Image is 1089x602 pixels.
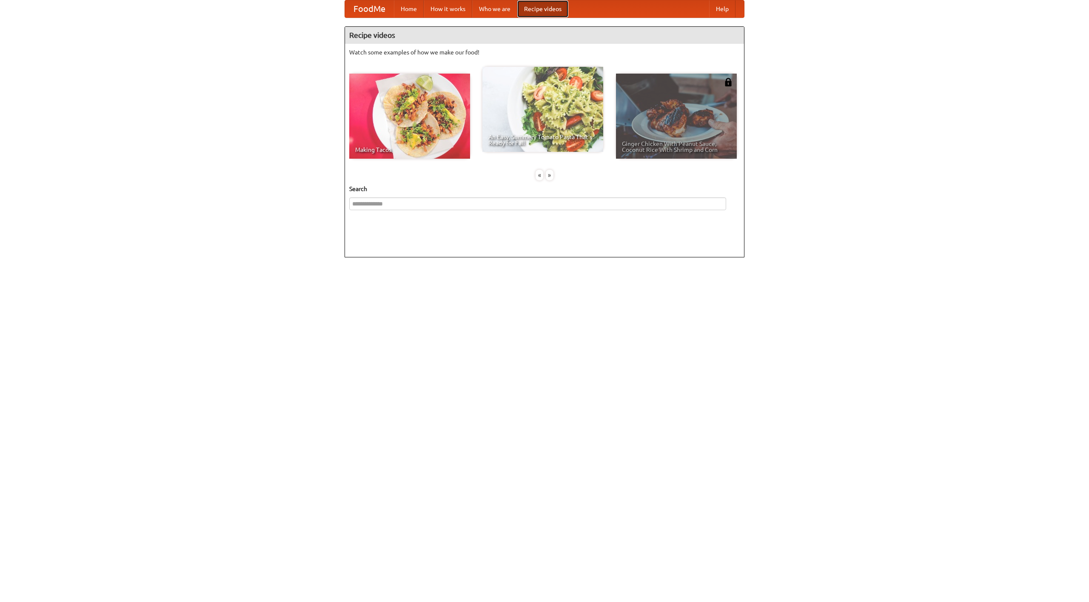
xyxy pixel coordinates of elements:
div: « [536,170,543,180]
p: Watch some examples of how we make our food! [349,48,740,57]
div: » [546,170,553,180]
img: 483408.png [724,78,733,86]
span: An Easy, Summery Tomato Pasta That's Ready for Fall [488,134,597,146]
span: Making Tacos [355,147,464,153]
a: Help [709,0,736,17]
a: Home [394,0,424,17]
a: Making Tacos [349,74,470,159]
a: Recipe videos [517,0,568,17]
a: Who we are [472,0,517,17]
h4: Recipe videos [345,27,744,44]
a: FoodMe [345,0,394,17]
a: An Easy, Summery Tomato Pasta That's Ready for Fall [482,67,603,152]
h5: Search [349,185,740,193]
a: How it works [424,0,472,17]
